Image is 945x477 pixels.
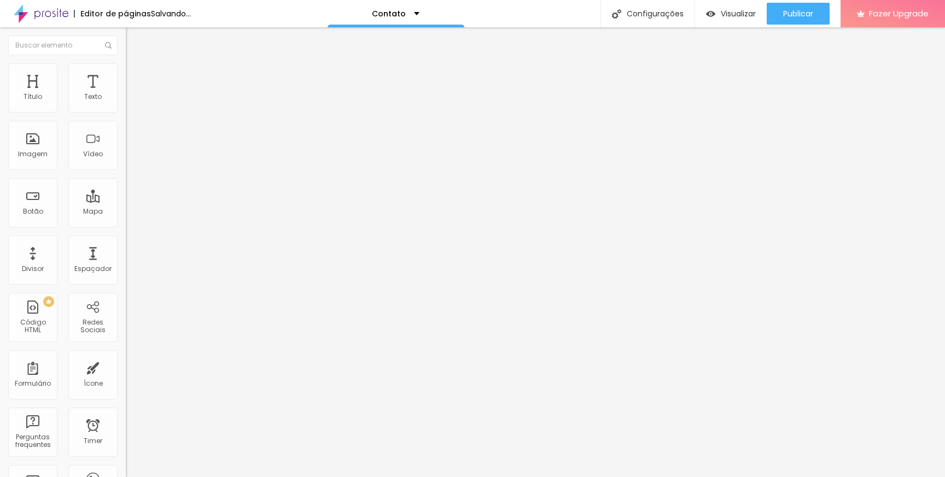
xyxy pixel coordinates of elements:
[71,319,114,334] div: Redes Sociais
[84,437,102,445] div: Timer
[24,93,42,101] div: Título
[767,3,830,25] button: Publicar
[15,380,51,387] div: Formulário
[706,9,715,19] img: view-1.svg
[372,10,406,17] p: Contato
[612,9,621,19] img: Icone
[22,265,44,273] div: Divisor
[151,10,191,17] div: Salvando...
[84,380,103,387] div: Ícone
[695,3,767,25] button: Visualizar
[18,150,48,158] div: Imagem
[83,208,103,215] div: Mapa
[74,265,112,273] div: Espaçador
[23,208,43,215] div: Botão
[869,9,929,18] span: Fazer Upgrade
[84,93,102,101] div: Texto
[721,9,756,18] span: Visualizar
[11,319,54,334] div: Código HTML
[8,36,118,55] input: Buscar elemento
[105,42,112,49] img: Icone
[83,150,103,158] div: Vídeo
[74,10,151,17] div: Editor de páginas
[783,9,813,18] span: Publicar
[11,433,54,449] div: Perguntas frequentes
